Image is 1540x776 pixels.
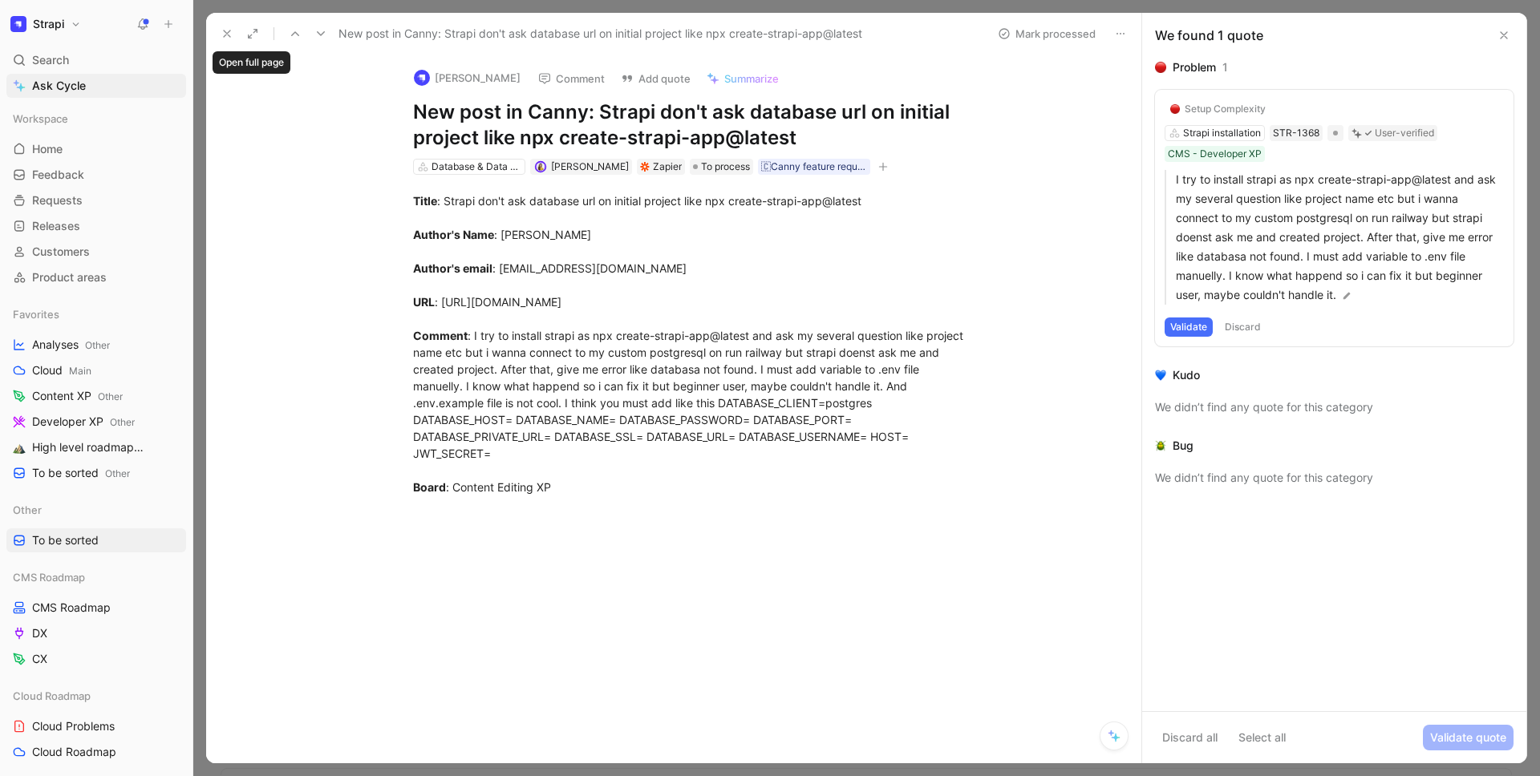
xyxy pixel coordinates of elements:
[701,159,750,175] span: To process
[13,502,42,518] span: Other
[6,384,186,408] a: Content XPOther
[6,13,85,35] button: StrapiStrapi
[32,51,69,70] span: Search
[1165,317,1213,337] button: Validate
[105,467,130,479] span: Other
[413,228,494,241] strong: Author's Name
[6,333,186,357] a: AnalysesOther
[33,17,64,31] h1: Strapi
[32,439,148,456] span: High level roadmap
[6,684,186,764] div: Cloud RoadmapCloud ProblemsCloud Roadmap
[413,329,468,342] strong: Comment
[6,107,186,131] div: Workspace
[6,188,186,212] a: Requests
[32,625,47,641] span: DX
[10,16,26,32] img: Strapi
[13,569,85,585] span: CMS Roadmap
[413,261,492,275] strong: Author's email
[1155,725,1225,750] button: Discard all
[6,528,186,552] a: To be sorted
[6,137,186,161] a: Home
[1155,440,1166,451] img: 🪲
[413,295,435,309] strong: URL
[1155,398,1514,417] div: We didn’t find any quote for this category
[6,410,186,434] a: Developer XPOther
[32,532,99,548] span: To be sorted
[6,714,186,738] a: Cloud Problems
[6,498,186,552] div: OtherTo be sorted
[6,461,186,485] a: To be sortedOther
[6,596,186,620] a: CMS Roadmap
[6,740,186,764] a: Cloud Roadmap
[551,160,629,172] span: [PERSON_NAME]
[414,70,430,86] img: logo
[13,441,26,454] img: ⛰️
[32,218,80,234] span: Releases
[32,76,86,95] span: Ask Cycle
[10,438,29,457] button: ⛰️
[32,167,84,183] span: Feedback
[6,240,186,264] a: Customers
[407,66,528,90] button: logo[PERSON_NAME]
[13,688,91,704] span: Cloud Roadmap
[1155,468,1514,487] div: We didn’t find any quote for this category
[6,163,186,187] a: Feedback
[1173,58,1216,77] div: Problem
[98,390,123,402] span: Other
[213,51,290,74] div: Open full page
[32,600,111,616] span: CMS Roadmap
[1170,104,1180,114] img: 🔴
[6,684,186,708] div: Cloud Roadmap
[1341,290,1352,301] img: pen.svg
[653,159,682,175] div: Zapier
[724,71,779,86] span: Summarize
[110,416,135,428] span: Other
[6,48,186,72] div: Search
[531,67,612,90] button: Comment
[32,718,115,734] span: Cloud Problems
[1173,366,1200,385] div: Kudo
[413,99,968,151] h1: New post in Canny: Strapi don't ask database url on initial project like npx create-strapi-app@la...
[32,269,107,285] span: Product areas
[1176,170,1504,305] p: I try to install strapi as npx create-strapi-app@latest and ask my several question like project ...
[32,388,123,405] span: Content XP
[6,214,186,238] a: Releases
[1423,725,1514,750] button: Validate quote
[69,365,91,377] span: Main
[32,414,135,430] span: Developer XP
[13,111,68,127] span: Workspace
[432,159,521,175] div: Database & Data Management
[6,498,186,522] div: Other
[1155,26,1263,45] div: We found 1 quote
[6,565,186,671] div: CMS RoadmapCMS RoadmapDXCX
[85,339,110,351] span: Other
[6,358,186,382] a: CloudMain
[991,22,1103,45] button: Mark processed
[13,306,59,322] span: Favorites
[413,194,437,208] strong: Title
[32,744,116,760] span: Cloud Roadmap
[6,647,186,671] a: CX
[1155,62,1166,73] img: 🔴
[1173,436,1193,455] div: Bug
[413,480,446,494] strong: Board
[1219,317,1266,337] button: Discard
[6,435,186,459] a: ⛰️High level roadmapOther
[32,362,91,379] span: Cloud
[1155,370,1166,381] img: 💙
[1231,725,1293,750] button: Select all
[413,192,968,512] div: : Strapi don't ask database url on initial project like npx create-strapi-app@latest : [PERSON_NA...
[338,24,862,43] span: New post in Canny: Strapi don't ask database url on initial project like npx create-strapi-app@la...
[32,141,63,157] span: Home
[614,67,698,90] button: Add quote
[1222,58,1228,77] div: 1
[699,67,786,90] button: Summarize
[536,163,545,172] img: avatar
[6,74,186,98] a: Ask Cycle
[6,265,186,289] a: Product areas
[32,465,130,482] span: To be sorted
[32,337,110,354] span: Analyses
[32,192,83,208] span: Requests
[761,159,867,175] div: 🇨Canny feature request
[1165,99,1271,119] button: 🔴Setup Complexity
